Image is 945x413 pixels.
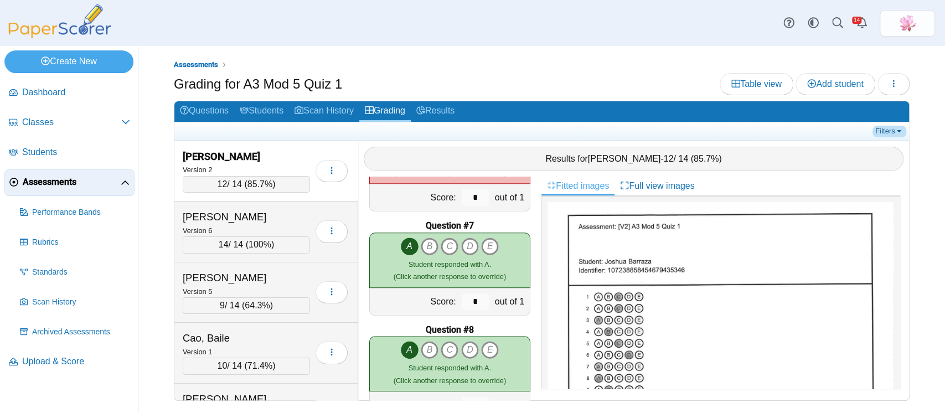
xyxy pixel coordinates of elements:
[401,238,419,255] i: A
[731,79,782,89] span: Table view
[245,301,270,310] span: 64.3%
[16,229,135,256] a: Rubrics
[4,4,115,38] img: PaperScorer
[183,166,212,174] small: Version 2
[359,101,411,122] a: Grading
[4,169,135,196] a: Assessments
[461,341,479,359] i: D
[16,289,135,316] a: Scan History
[426,324,474,336] b: Question #8
[16,199,135,226] a: Performance Bands
[796,73,875,95] a: Add student
[850,11,874,35] a: Alerts
[22,116,121,128] span: Classes
[401,341,419,359] i: A
[664,154,674,163] span: 12
[720,73,793,95] a: Table view
[541,177,614,195] a: Fitted images
[247,361,272,370] span: 71.4%
[32,327,130,338] span: Archived Assessments
[411,101,460,122] a: Results
[421,238,438,255] i: B
[4,349,135,375] a: Upload & Score
[481,238,499,255] i: E
[174,101,234,122] a: Questions
[289,101,359,122] a: Scan History
[461,238,479,255] i: D
[409,364,491,372] span: Student responded with A.
[247,179,272,189] span: 85.7%
[183,287,212,296] small: Version 5
[234,101,289,122] a: Students
[183,149,293,164] div: [PERSON_NAME]
[183,271,293,285] div: [PERSON_NAME]
[174,60,218,69] span: Assessments
[22,355,130,368] span: Upload & Score
[22,86,130,99] span: Dashboard
[370,184,459,211] div: Score:
[32,237,130,248] span: Rubrics
[171,58,221,72] a: Assessments
[183,358,310,374] div: / 14 ( )
[183,176,310,193] div: / 14 ( )
[872,126,906,137] a: Filters
[4,140,135,166] a: Students
[426,220,474,232] b: Question #7
[421,341,438,359] i: B
[32,267,130,278] span: Standards
[22,146,130,158] span: Students
[218,361,228,370] span: 10
[492,288,530,315] div: out of 1
[4,50,133,73] a: Create New
[898,14,916,32] span: Xinmei Li
[409,260,491,269] span: Student responded with A.
[441,341,458,359] i: C
[394,364,506,384] small: (Click another response to override)
[183,210,293,224] div: [PERSON_NAME]
[32,207,130,218] span: Performance Bands
[183,236,310,253] div: / 14 ( )
[898,14,916,32] img: ps.MuGhfZT6iQwmPTCC
[492,184,530,211] div: out of 1
[183,392,293,406] div: [PERSON_NAME]
[23,176,121,188] span: Assessments
[4,80,135,106] a: Dashboard
[394,260,506,281] small: (Click another response to override)
[218,179,228,189] span: 12
[481,341,499,359] i: E
[441,238,458,255] i: C
[219,240,229,249] span: 14
[183,297,310,314] div: / 14 ( )
[183,348,212,356] small: Version 1
[249,240,271,249] span: 100%
[16,319,135,345] a: Archived Assessments
[588,154,661,163] span: [PERSON_NAME]
[174,75,342,94] h1: Grading for A3 Mod 5 Quiz 1
[880,10,935,37] a: ps.MuGhfZT6iQwmPTCC
[4,30,115,40] a: PaperScorer
[32,297,130,308] span: Scan History
[370,288,459,315] div: Score:
[183,331,293,345] div: Cao, Baile
[4,110,135,136] a: Classes
[364,147,903,171] div: Results for - / 14 ( )
[220,301,225,310] span: 9
[394,157,506,177] small: (Click another response to override)
[694,154,719,163] span: 85.7%
[183,226,212,235] small: Version 6
[16,259,135,286] a: Standards
[614,177,700,195] a: Full view images
[807,79,863,89] span: Add student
